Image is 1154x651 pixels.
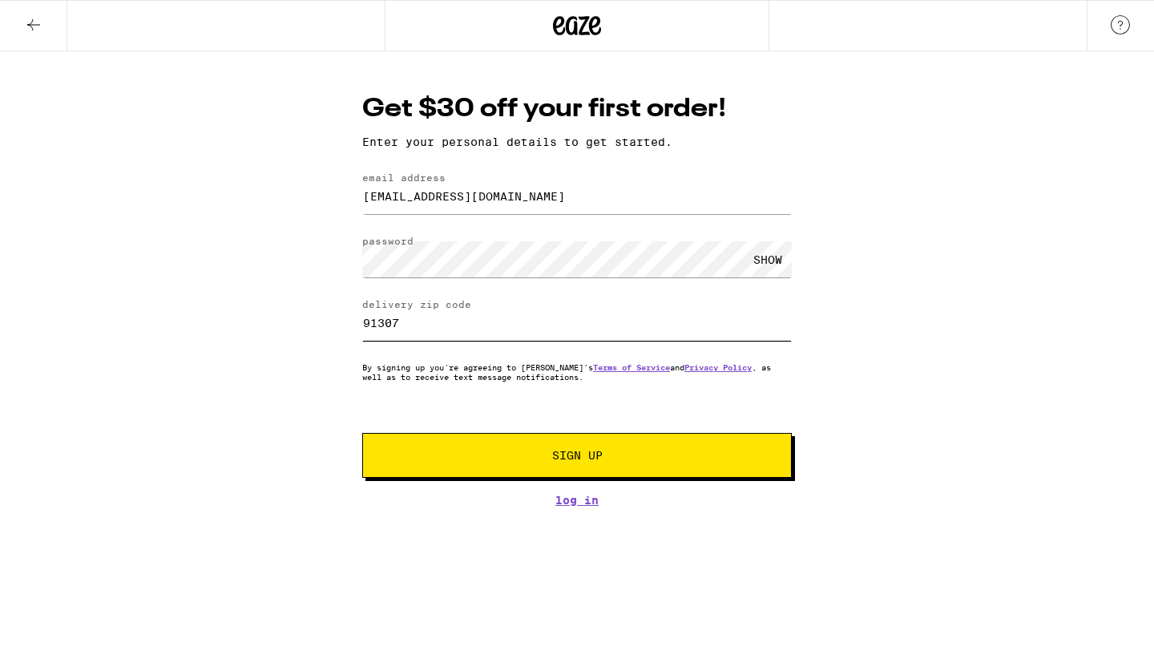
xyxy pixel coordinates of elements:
a: Log In [362,494,792,507]
h1: Get $30 off your first order! [362,91,792,127]
span: Sign Up [552,450,603,461]
p: Enter your personal details to get started. [362,135,792,148]
label: delivery zip code [362,299,471,309]
button: Sign Up [362,433,792,478]
label: email address [362,172,446,183]
label: password [362,236,414,246]
a: Privacy Policy [684,362,752,372]
input: email address [362,178,792,214]
input: delivery zip code [362,305,792,341]
a: Terms of Service [593,362,670,372]
p: By signing up you're agreeing to [PERSON_NAME]'s and , as well as to receive text message notific... [362,362,792,382]
div: SHOW [744,241,792,277]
